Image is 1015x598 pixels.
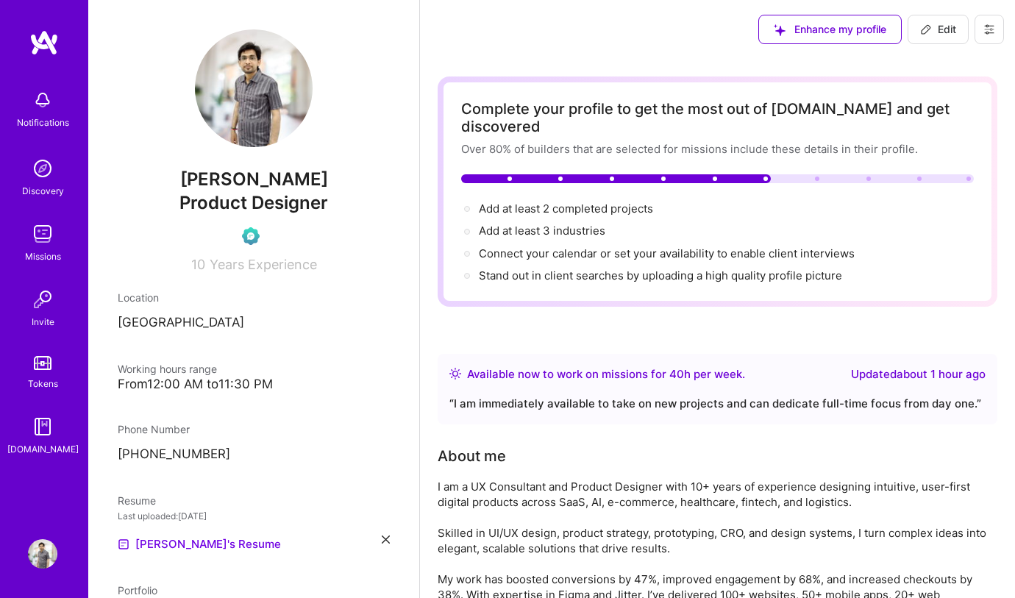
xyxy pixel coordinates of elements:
[17,115,69,130] div: Notifications
[118,584,157,597] span: Portfolio
[479,246,855,260] span: Connect your calendar or set your availability to enable client interviews
[118,446,390,463] p: [PHONE_NUMBER]
[28,85,57,115] img: bell
[479,202,653,216] span: Add at least 2 completed projects
[118,508,390,524] div: Last uploaded: [DATE]
[7,441,79,457] div: [DOMAIN_NAME]
[22,183,64,199] div: Discovery
[118,377,390,392] div: From 12:00 AM to 11:30 PM
[191,257,205,272] span: 10
[118,538,129,550] img: Resume
[118,535,281,553] a: [PERSON_NAME]'s Resume
[669,367,684,381] span: 40
[28,285,57,314] img: Invite
[774,22,886,37] span: Enhance my profile
[28,376,58,391] div: Tokens
[479,224,605,238] span: Add at least 3 industries
[118,290,390,305] div: Location
[179,192,328,213] span: Product Designer
[195,29,313,147] img: User Avatar
[34,356,51,370] img: tokens
[118,363,217,375] span: Working hours range
[28,539,57,569] img: User Avatar
[25,249,61,264] div: Missions
[461,100,974,135] div: Complete your profile to get the most out of [DOMAIN_NAME] and get discovered
[210,257,317,272] span: Years Experience
[382,535,390,544] i: icon Close
[851,366,986,383] div: Updated about 1 hour ago
[28,154,57,183] img: discovery
[28,219,57,249] img: teamwork
[920,22,956,37] span: Edit
[29,29,59,56] img: logo
[449,368,461,380] img: Availability
[438,445,506,467] div: About me
[24,539,61,569] a: User Avatar
[758,15,902,44] button: Enhance my profile
[449,395,986,413] div: “ I am immediately available to take on new projects and can dedicate full-time focus from day on...
[461,141,974,157] div: Over 80% of builders that are selected for missions include these details in their profile.
[118,423,190,435] span: Phone Number
[467,366,745,383] div: Available now to work on missions for h per week .
[242,227,260,245] img: Evaluation Call Pending
[118,168,390,191] span: [PERSON_NAME]
[118,314,390,332] p: [GEOGRAPHIC_DATA]
[908,15,969,44] button: Edit
[774,24,786,36] i: icon SuggestedTeams
[118,494,156,507] span: Resume
[28,412,57,441] img: guide book
[479,268,842,283] div: Stand out in client searches by uploading a high quality profile picture
[32,314,54,330] div: Invite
